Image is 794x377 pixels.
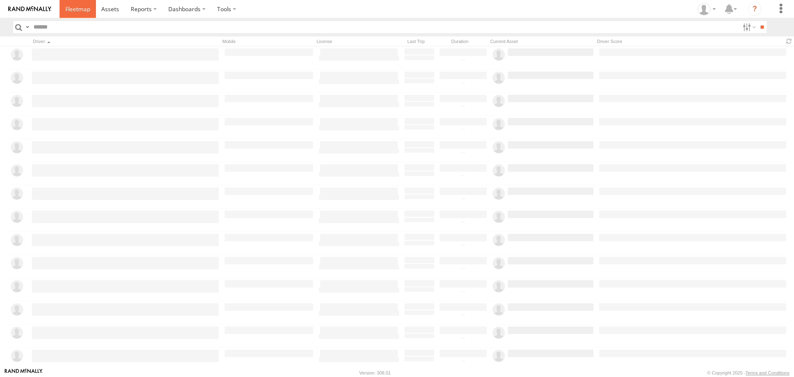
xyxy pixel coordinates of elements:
div: Version: 308.01 [359,370,391,375]
label: Search Filter Options [739,21,757,33]
div: Duration [435,38,485,46]
div: Driver Score [595,38,781,46]
a: Terms and Conditions [746,370,789,375]
div: © Copyright 2025 - [707,370,789,375]
i: ? [748,2,761,16]
div: Click to Sort [31,38,217,46]
div: License [314,38,397,46]
div: Ismail Elayodath [695,3,719,15]
label: Search Query [24,21,31,33]
span: Refresh [784,37,794,45]
div: Mobile [220,38,311,46]
div: Current Asset [488,38,591,46]
a: Visit our Website [5,369,43,377]
img: rand-logo.svg [8,6,51,12]
div: Last Trip [400,38,432,46]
